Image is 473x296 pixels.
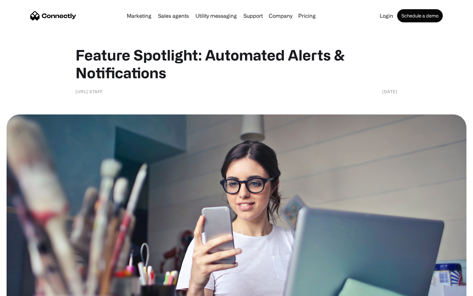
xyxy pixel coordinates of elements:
a: Support [241,13,265,18]
a: home [30,11,76,21]
a: Marketing [124,13,154,18]
div: [URL] staff [76,88,103,95]
aside: Language selected: English [7,284,39,294]
ul: Language list [13,284,39,294]
a: Utility messaging [193,13,239,18]
h1: Feature Spotlight: Automated Alerts & Notifications [76,46,397,82]
a: Pricing [296,13,318,18]
div: Company [267,11,294,20]
a: Login [377,13,396,18]
div: [DATE] [382,88,397,95]
div: Company [269,11,292,20]
a: Sales agents [155,13,191,18]
a: Schedule a demo [397,9,443,22]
